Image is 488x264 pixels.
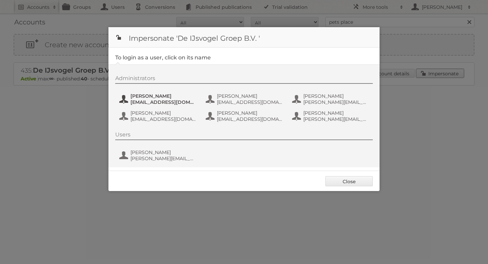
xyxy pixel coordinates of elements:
span: [PERSON_NAME] [130,110,196,116]
span: [EMAIL_ADDRESS][DOMAIN_NAME] [217,99,283,105]
span: [PERSON_NAME][EMAIL_ADDRESS][DOMAIN_NAME] [303,99,369,105]
span: [PERSON_NAME] [303,110,369,116]
span: [PERSON_NAME][EMAIL_ADDRESS][DOMAIN_NAME] [303,116,369,122]
span: [PERSON_NAME] [217,93,283,99]
button: [PERSON_NAME] [EMAIL_ADDRESS][DOMAIN_NAME] [119,109,198,123]
button: [PERSON_NAME] [PERSON_NAME][EMAIL_ADDRESS][DOMAIN_NAME] [119,149,198,162]
h1: Impersonate 'De IJsvogel Groep B.V. ' [108,27,380,48]
span: [PERSON_NAME] [130,149,196,155]
button: [PERSON_NAME] [PERSON_NAME][EMAIL_ADDRESS][DOMAIN_NAME] [291,92,371,106]
span: [PERSON_NAME] [217,110,283,116]
button: [PERSON_NAME] [EMAIL_ADDRESS][DOMAIN_NAME] [205,109,285,123]
span: [PERSON_NAME][EMAIL_ADDRESS][DOMAIN_NAME] [130,155,196,162]
span: [EMAIL_ADDRESS][DOMAIN_NAME] [130,116,196,122]
div: Users [115,131,373,140]
span: [EMAIL_ADDRESS][DOMAIN_NAME] [130,99,196,105]
button: [PERSON_NAME] [EMAIL_ADDRESS][DOMAIN_NAME] [119,92,198,106]
button: [PERSON_NAME] [EMAIL_ADDRESS][DOMAIN_NAME] [205,92,285,106]
span: [PERSON_NAME] [130,93,196,99]
div: Administrators [115,75,373,84]
a: Close [325,176,373,186]
span: [PERSON_NAME] [303,93,369,99]
legend: To login as a user, click on its name [115,54,211,61]
button: [PERSON_NAME] [PERSON_NAME][EMAIL_ADDRESS][DOMAIN_NAME] [291,109,371,123]
span: [EMAIL_ADDRESS][DOMAIN_NAME] [217,116,283,122]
